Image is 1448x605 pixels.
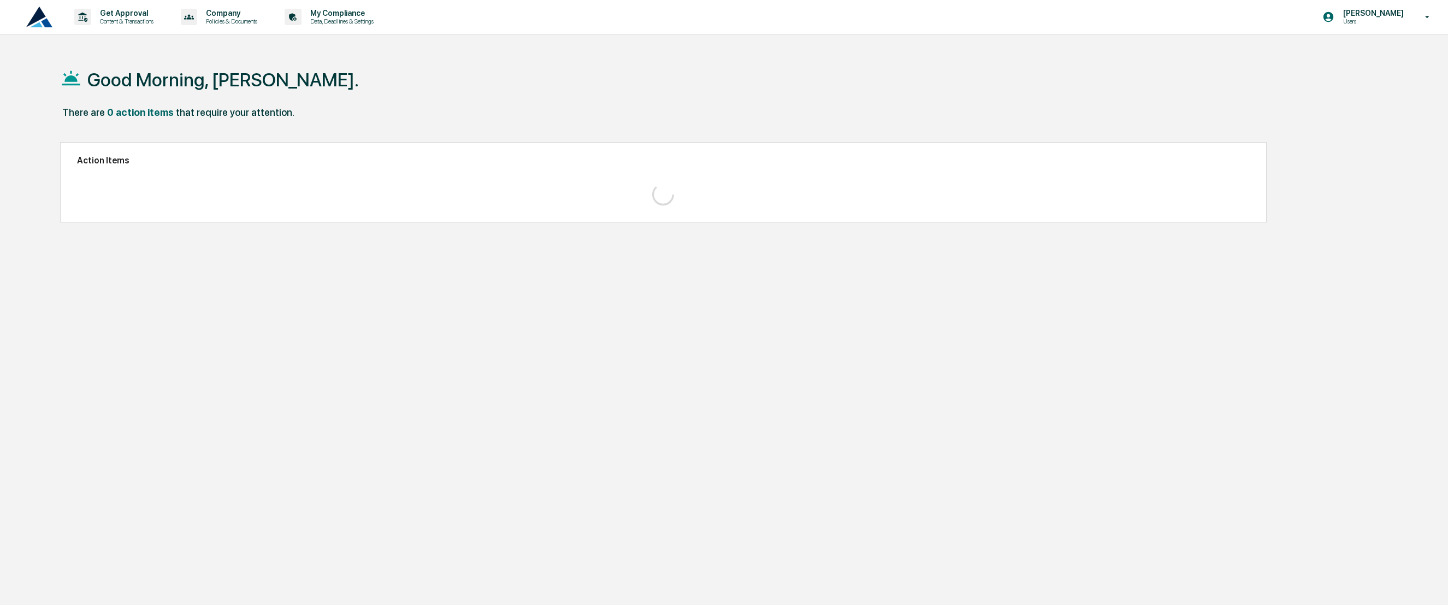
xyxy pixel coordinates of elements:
h2: Action Items [77,155,1250,166]
p: My Compliance [302,9,379,17]
p: Data, Deadlines & Settings [302,17,379,25]
p: [PERSON_NAME] [1334,9,1409,17]
div: 0 action items [107,107,174,118]
p: Users [1334,17,1409,25]
img: logo [26,7,52,27]
div: There are [62,107,105,118]
div: that require your attention. [176,107,294,118]
p: Policies & Documents [197,17,263,25]
p: Company [197,9,263,17]
p: Get Approval [91,9,159,17]
h1: Good Morning, [PERSON_NAME]. [87,69,359,91]
p: Content & Transactions [91,17,159,25]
